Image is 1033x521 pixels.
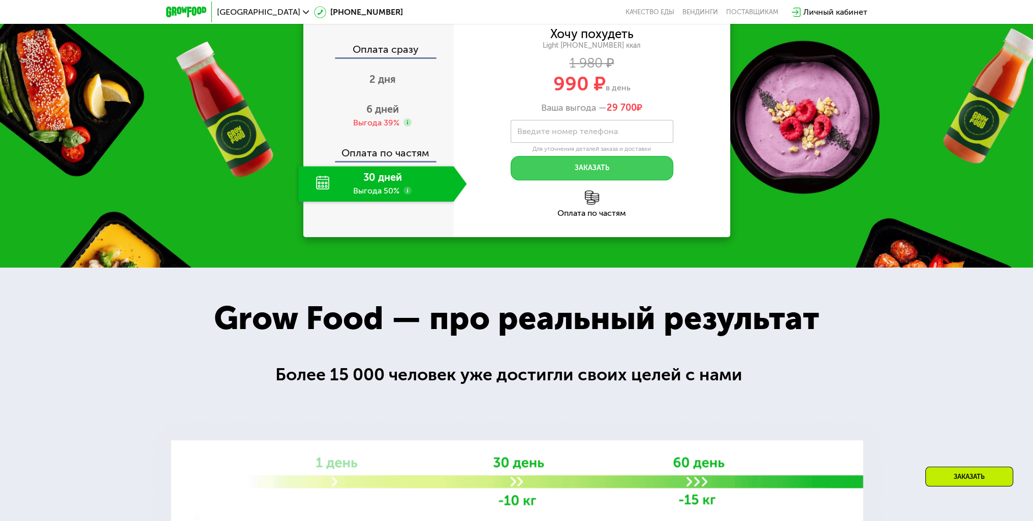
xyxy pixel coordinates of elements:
span: 6 дней [366,103,399,115]
div: Оплата по частям [454,209,730,217]
a: [PHONE_NUMBER] [314,6,403,18]
div: Выгода 39% [353,117,399,128]
div: Личный кабинет [803,6,867,18]
span: 2 дня [369,73,396,85]
label: Введите номер телефона [517,128,618,134]
div: Более 15 000 человек уже достигли своих целей с нами [275,362,758,388]
img: l6xcnZfty9opOoJh.png [585,190,599,205]
div: Для уточнения деталей заказа и доставки [511,145,673,153]
div: поставщикам [726,8,778,16]
div: Grow Food — про реальный результат [191,294,842,343]
div: Оплата по частям [304,138,454,161]
div: Заказать [925,467,1013,486]
div: Light [PHONE_NUMBER] ккал [454,41,730,50]
a: Вендинги [682,8,718,16]
div: Оплата сразу [304,44,454,57]
span: [GEOGRAPHIC_DATA] [217,8,300,16]
span: 990 ₽ [553,72,606,95]
button: Заказать [511,156,673,180]
span: в день [606,83,631,92]
div: Хочу похудеть [550,28,634,40]
div: 1 980 ₽ [454,58,730,69]
span: ₽ [607,103,642,114]
div: Ваша выгода — [454,103,730,114]
a: Качество еды [625,8,674,16]
span: 29 700 [607,102,637,113]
